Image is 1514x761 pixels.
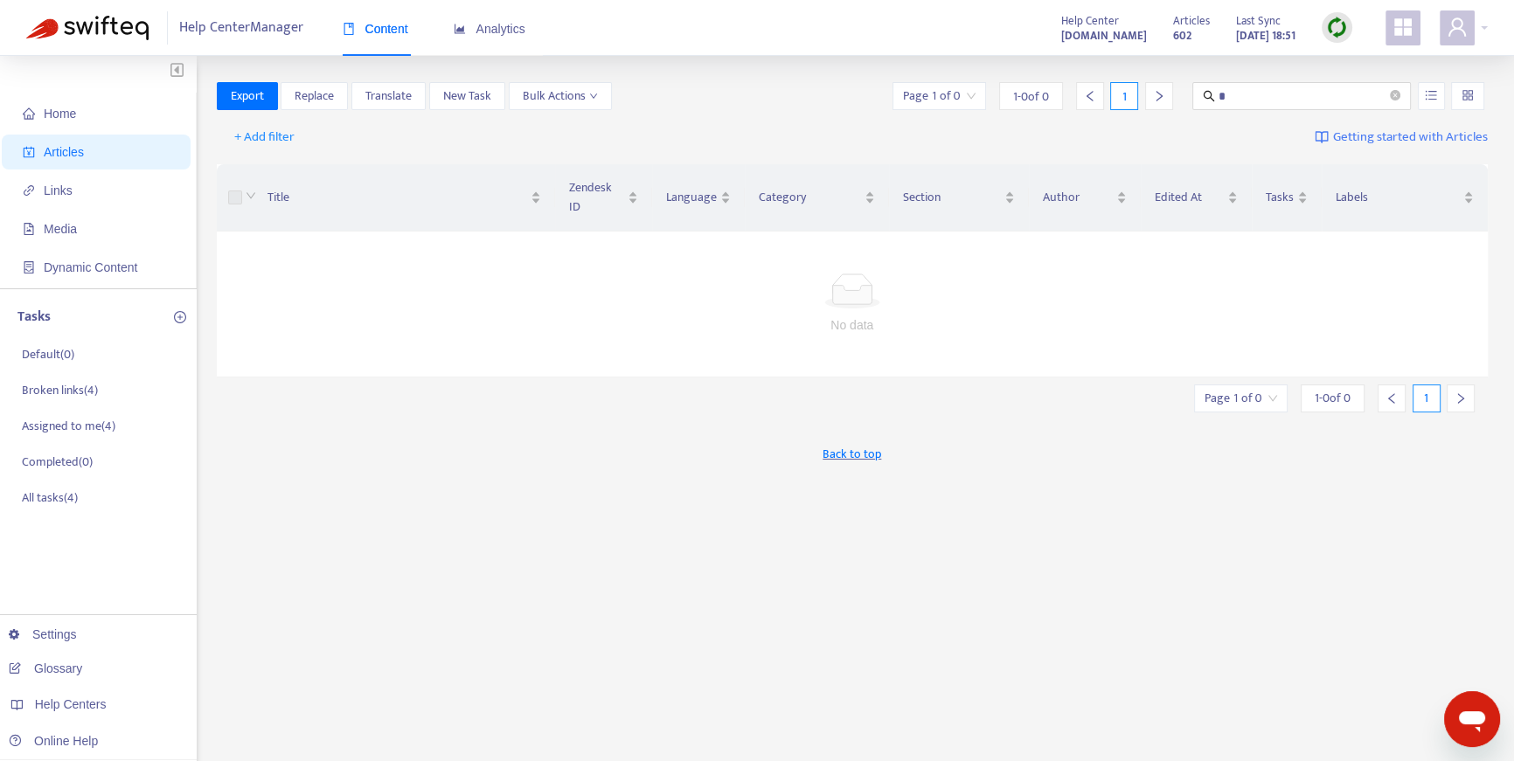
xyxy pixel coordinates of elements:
[253,164,555,232] th: Title
[1315,123,1488,151] a: Getting started with Articles
[1153,90,1165,102] span: right
[745,164,888,232] th: Category
[1029,164,1141,232] th: Author
[1425,89,1437,101] span: unordered-list
[1110,82,1138,110] div: 1
[1413,384,1441,412] div: 1
[9,627,77,641] a: Settings
[1061,25,1147,45] a: [DOMAIN_NAME]
[1390,90,1400,100] span: close-circle
[1392,17,1413,38] span: appstore
[1322,164,1488,232] th: Labels
[365,86,412,106] span: Translate
[429,82,505,110] button: New Task
[1455,392,1467,405] span: right
[343,23,355,35] span: book
[1418,82,1445,110] button: unordered-list
[666,188,717,207] span: Language
[267,188,527,207] span: Title
[22,345,74,363] p: Default ( 0 )
[1266,188,1294,207] span: Tasks
[1386,392,1398,405] span: left
[1173,11,1210,31] span: Articles
[759,188,860,207] span: Category
[1141,164,1252,232] th: Edited At
[44,145,84,159] span: Articles
[351,82,426,110] button: Translate
[26,16,149,40] img: Swifteq
[22,453,93,471] p: Completed ( 0 )
[1336,188,1460,207] span: Labels
[295,86,334,106] span: Replace
[23,261,35,273] span: container
[343,22,408,36] span: Content
[1333,128,1488,148] span: Getting started with Articles
[454,23,466,35] span: area-chart
[589,92,598,100] span: down
[44,107,76,121] span: Home
[281,82,348,110] button: Replace
[234,127,295,148] span: + Add filter
[903,188,1001,207] span: Section
[238,315,1468,335] div: No data
[35,697,107,711] span: Help Centers
[523,86,598,106] span: Bulk Actions
[889,164,1029,232] th: Section
[823,445,881,463] span: Back to top
[1173,26,1191,45] strong: 602
[569,178,625,217] span: Zendesk ID
[555,164,653,232] th: Zendesk ID
[23,223,35,235] span: file-image
[44,183,73,197] span: Links
[22,488,78,507] p: All tasks ( 4 )
[179,11,303,45] span: Help Center Manager
[1043,188,1113,207] span: Author
[23,184,35,197] span: link
[1203,90,1215,102] span: search
[44,260,137,274] span: Dynamic Content
[1084,90,1096,102] span: left
[443,86,491,106] span: New Task
[17,307,51,328] p: Tasks
[1155,188,1224,207] span: Edited At
[246,190,256,201] span: down
[652,164,745,232] th: Language
[44,222,77,236] span: Media
[23,107,35,120] span: home
[9,734,98,748] a: Online Help
[1061,11,1119,31] span: Help Center
[221,123,308,151] button: + Add filter
[231,86,264,106] span: Export
[1013,87,1049,106] span: 1 - 0 of 0
[1236,11,1281,31] span: Last Sync
[1252,164,1322,232] th: Tasks
[509,82,612,110] button: Bulk Actionsdown
[23,146,35,158] span: account-book
[1390,88,1400,105] span: close-circle
[174,311,186,323] span: plus-circle
[454,22,525,36] span: Analytics
[1444,691,1500,747] iframe: Button to launch messaging window
[1326,17,1348,38] img: sync.dc5367851b00ba804db3.png
[217,82,278,110] button: Export
[1315,130,1329,144] img: image-link
[1236,26,1295,45] strong: [DATE] 18:51
[9,661,82,675] a: Glossary
[22,417,115,435] p: Assigned to me ( 4 )
[22,381,98,399] p: Broken links ( 4 )
[1315,389,1351,407] span: 1 - 0 of 0
[1061,26,1147,45] strong: [DOMAIN_NAME]
[1447,17,1468,38] span: user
